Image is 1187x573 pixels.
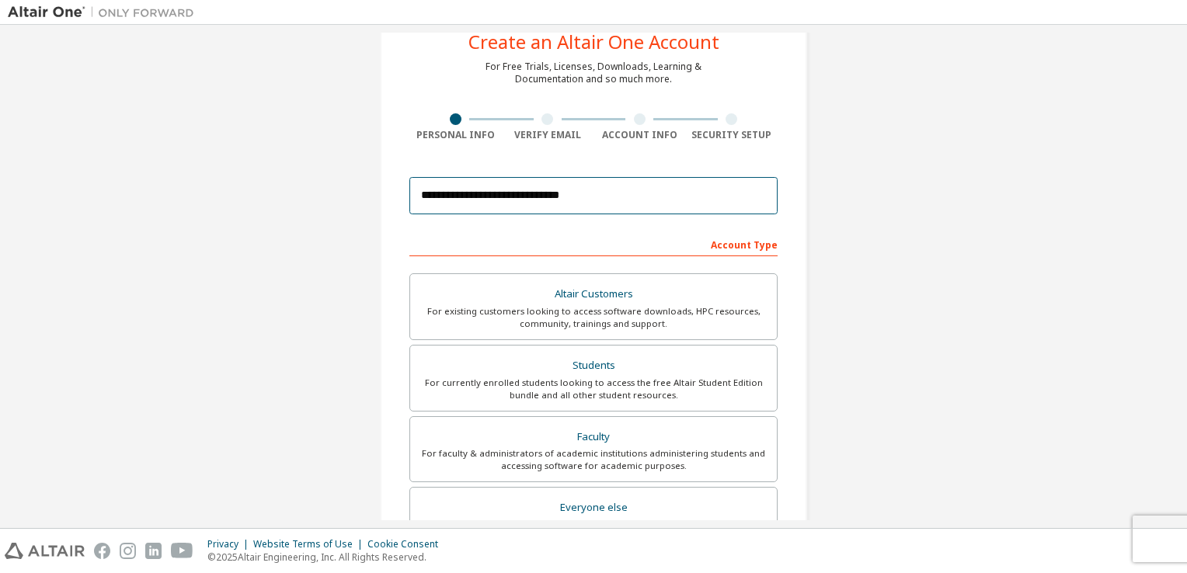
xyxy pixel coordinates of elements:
img: instagram.svg [120,543,136,559]
div: For currently enrolled students looking to access the free Altair Student Edition bundle and all ... [419,377,768,401]
div: Create an Altair One Account [468,33,719,51]
div: For faculty & administrators of academic institutions administering students and accessing softwa... [419,447,768,472]
div: For Free Trials, Licenses, Downloads, Learning & Documentation and so much more. [486,61,701,85]
img: altair_logo.svg [5,543,85,559]
div: Account Type [409,231,778,256]
img: facebook.svg [94,543,110,559]
div: Account Info [593,129,686,141]
div: For existing customers looking to access software downloads, HPC resources, community, trainings ... [419,305,768,330]
div: Students [419,355,768,377]
div: Everyone else [419,497,768,519]
div: Cookie Consent [367,538,447,550]
img: linkedin.svg [145,543,162,559]
div: Altair Customers [419,283,768,305]
div: Verify Email [502,129,594,141]
div: Personal Info [409,129,502,141]
p: © 2025 Altair Engineering, Inc. All Rights Reserved. [207,550,447,564]
div: Security Setup [686,129,778,141]
div: Faculty [419,426,768,448]
img: youtube.svg [171,543,193,559]
div: Website Terms of Use [253,538,367,550]
div: Privacy [207,538,253,550]
div: For individuals, businesses and everyone else looking to try Altair software and explore our prod... [419,519,768,543]
img: Altair One [8,5,202,20]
